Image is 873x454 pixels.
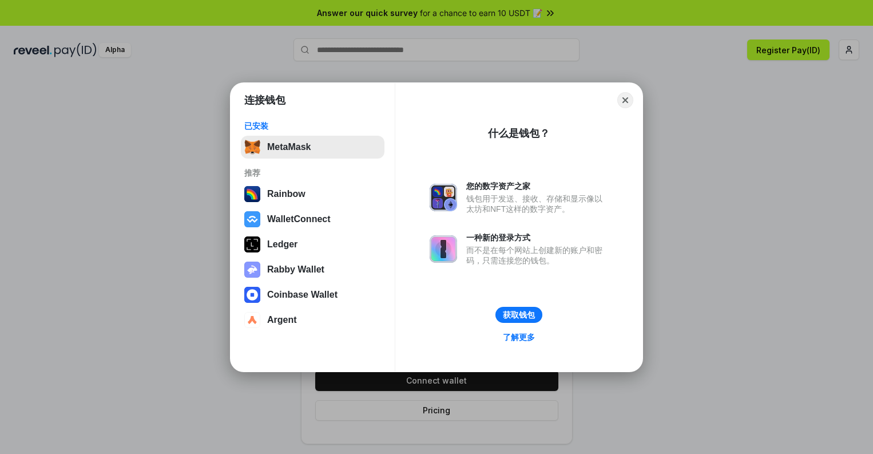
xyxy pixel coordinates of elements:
img: svg+xml,%3Csvg%20fill%3D%22none%22%20height%3D%2233%22%20viewBox%3D%220%200%2035%2033%22%20width%... [244,139,260,155]
button: Rabby Wallet [241,258,384,281]
div: 已安装 [244,121,381,131]
img: svg+xml,%3Csvg%20width%3D%2228%22%20height%3D%2228%22%20viewBox%3D%220%200%2028%2028%22%20fill%3D... [244,211,260,227]
img: svg+xml,%3Csvg%20xmlns%3D%22http%3A%2F%2Fwww.w3.org%2F2000%2Fsvg%22%20fill%3D%22none%22%20viewBox... [244,262,260,278]
img: svg+xml,%3Csvg%20width%3D%2228%22%20height%3D%2228%22%20viewBox%3D%220%200%2028%2028%22%20fill%3D... [244,312,260,328]
div: 了解更多 [503,332,535,342]
img: svg+xml,%3Csvg%20xmlns%3D%22http%3A%2F%2Fwww.w3.org%2F2000%2Fsvg%22%20width%3D%2228%22%20height%3... [244,236,260,252]
button: Ledger [241,233,384,256]
div: 获取钱包 [503,310,535,320]
h1: 连接钱包 [244,93,285,107]
a: 了解更多 [496,330,542,345]
div: 您的数字资产之家 [466,181,608,191]
button: Argent [241,309,384,331]
img: svg+xml,%3Csvg%20xmlns%3D%22http%3A%2F%2Fwww.w3.org%2F2000%2Fsvg%22%20fill%3D%22none%22%20viewBox... [430,235,457,263]
button: Close [617,92,633,108]
div: Argent [267,315,297,325]
div: 一种新的登录方式 [466,232,608,243]
button: 获取钱包 [495,307,542,323]
div: 而不是在每个网站上创建新的账户和密码，只需连接您的钱包。 [466,245,608,266]
div: 推荐 [244,168,381,178]
div: Rabby Wallet [267,264,324,275]
img: svg+xml,%3Csvg%20width%3D%22120%22%20height%3D%22120%22%20viewBox%3D%220%200%20120%20120%22%20fil... [244,186,260,202]
img: svg+xml,%3Csvg%20xmlns%3D%22http%3A%2F%2Fwww.w3.org%2F2000%2Fsvg%22%20fill%3D%22none%22%20viewBox... [430,184,457,211]
button: Rainbow [241,183,384,206]
div: Ledger [267,239,297,250]
div: 什么是钱包？ [488,127,550,140]
button: MetaMask [241,136,384,159]
button: Coinbase Wallet [241,283,384,306]
div: MetaMask [267,142,311,152]
img: svg+xml,%3Csvg%20width%3D%2228%22%20height%3D%2228%22%20viewBox%3D%220%200%2028%2028%22%20fill%3D... [244,287,260,303]
div: 钱包用于发送、接收、存储和显示像以太坊和NFT这样的数字资产。 [466,194,608,214]
div: Rainbow [267,189,305,199]
button: WalletConnect [241,208,384,231]
div: Coinbase Wallet [267,290,338,300]
div: WalletConnect [267,214,331,224]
